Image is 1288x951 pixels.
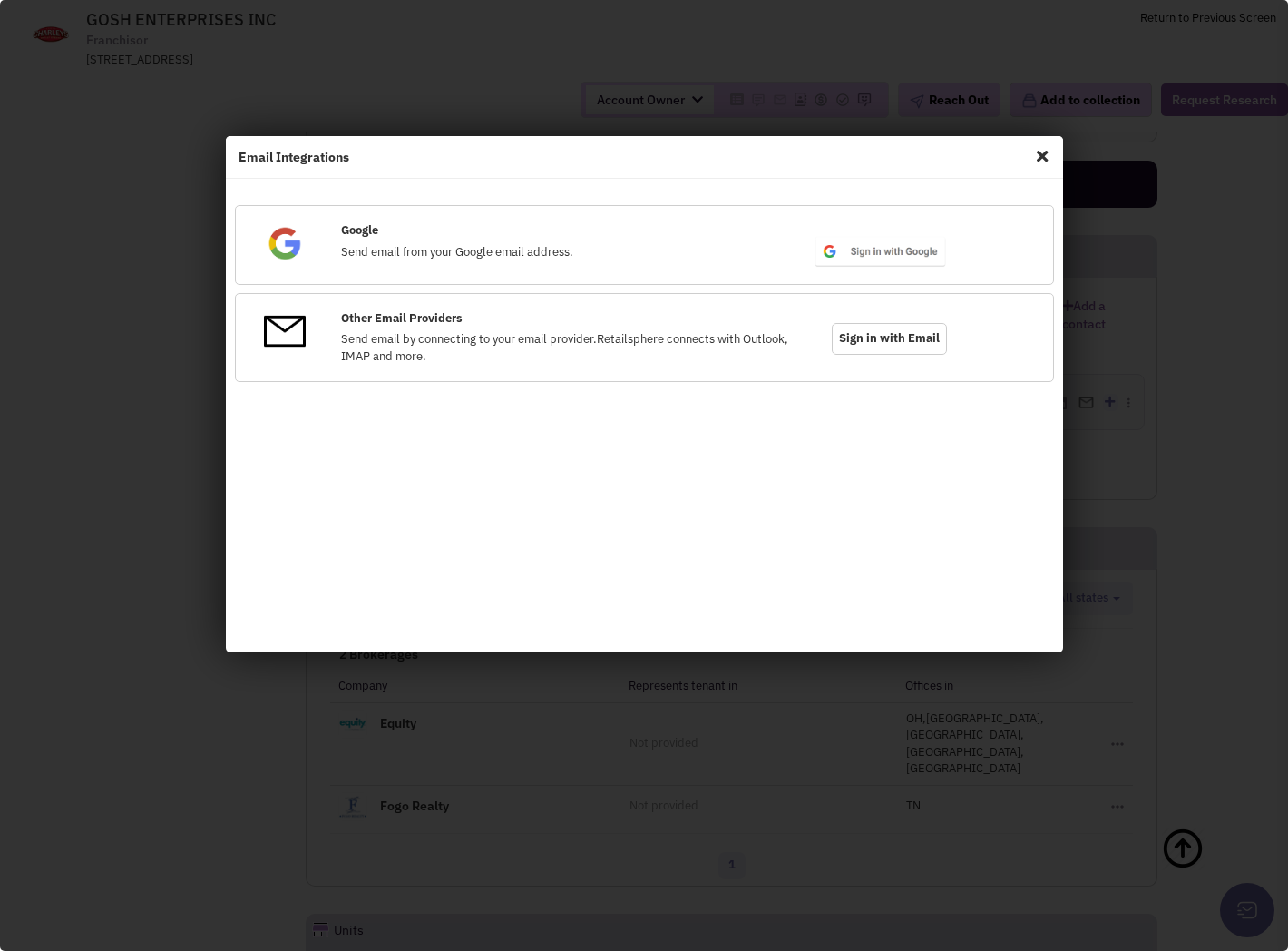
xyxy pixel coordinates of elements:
span: Close [1030,142,1054,171]
img: OtherEmail.png [264,310,306,352]
span: Send email from your Google email address. [341,244,573,260]
label: Google [341,222,378,240]
span: Send email by connecting to your email provider.Retailsphere connects with Outlook, IMAP and more. [341,331,788,364]
img: btn_google_signin_light_normal_web@2x.png [814,235,948,268]
h4: Email Integrations [239,149,1050,165]
img: Google.png [264,222,306,264]
span: Sign in with Email [832,323,948,355]
label: Other Email Providers [341,310,463,328]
